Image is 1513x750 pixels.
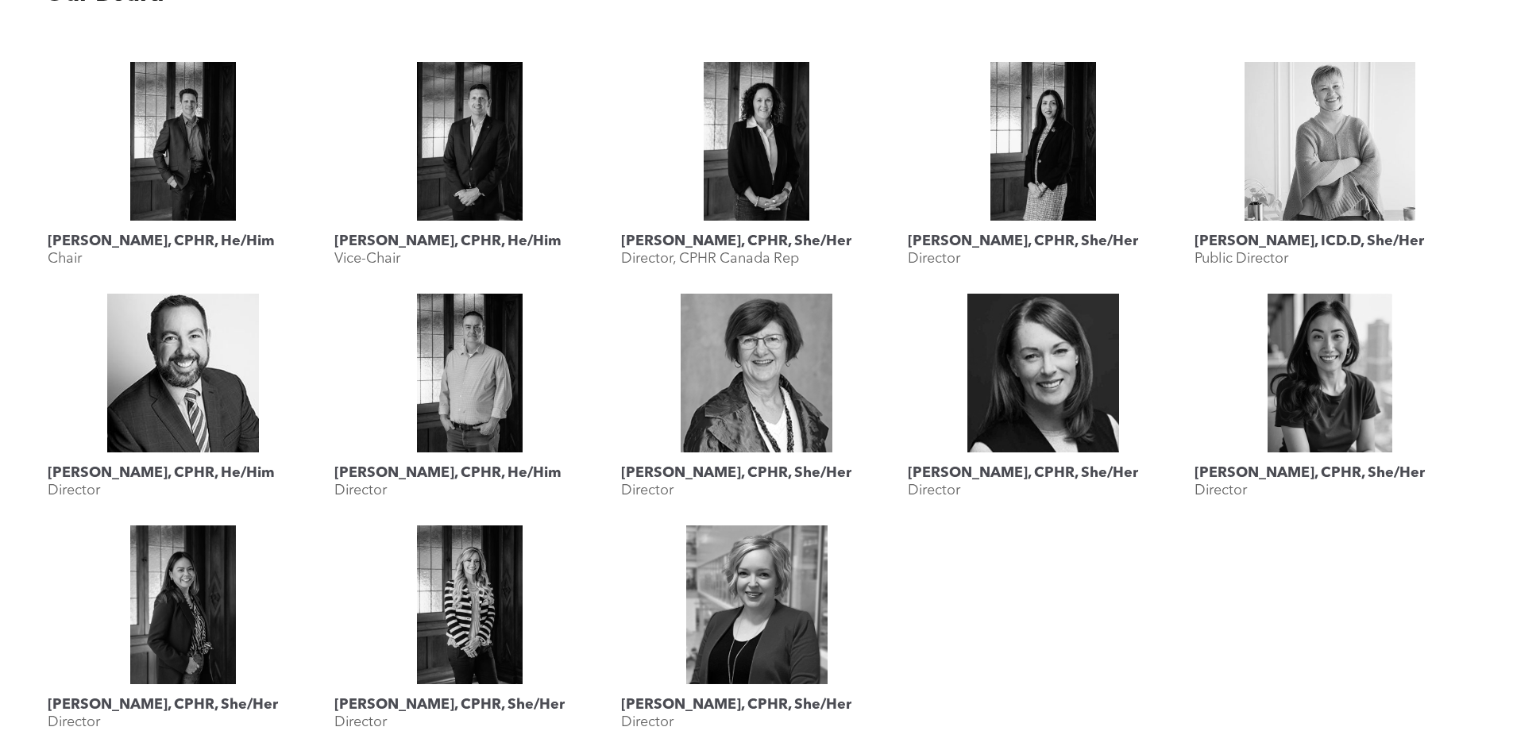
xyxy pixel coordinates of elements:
[334,464,562,482] h3: [PERSON_NAME], CPHR, He/Him
[908,250,960,267] p: Director
[1195,464,1425,482] h3: [PERSON_NAME], CPHR, She/Her
[1195,62,1465,221] a: Lyn Brown, ICD.D, She/Her
[621,525,892,684] a: Shauna Yohemas, CPHR, She/Her
[334,713,387,731] p: Director
[334,525,605,684] a: Megan Vaughan, CPHR, She/Her
[334,482,387,499] p: Director
[1195,250,1288,267] p: Public Director
[621,464,851,482] h3: [PERSON_NAME], CPHR, She/Her
[48,233,275,250] h3: [PERSON_NAME], CPHR, He/Him
[48,482,100,499] p: Director
[334,250,400,267] p: Vice-Chair
[1195,294,1465,452] a: Rebecca Lee, CPHR, She/Her
[908,62,1179,221] a: Mahyar Alinejad, CPHR, She/Her
[48,62,318,221] a: Geordie MacPherson, CPHR, He/Him
[621,482,674,499] p: Director
[908,294,1179,452] a: Karen Krull, CPHR, She/Her
[621,696,851,713] h3: [PERSON_NAME], CPHR, She/Her
[621,250,799,267] p: Director, CPHR Canada Rep
[621,713,674,731] p: Director
[334,233,562,250] h3: [PERSON_NAME], CPHR, He/Him
[621,62,892,221] a: Lisa Watson, CPHR, She/Her
[48,294,318,452] a: Rob Caswell, CPHR, He/Him
[621,294,892,452] a: Landis Jackson, CPHR, She/Her
[1195,482,1247,499] p: Director
[48,696,278,713] h3: [PERSON_NAME], CPHR, She/Her
[48,525,318,684] a: Katherine Salucop, CPHR, She/Her
[48,464,275,482] h3: [PERSON_NAME], CPHR, He/Him
[1195,233,1424,250] h3: [PERSON_NAME], ICD.D, She/Her
[334,294,605,452] a: Rob Dombowsky, CPHR, He/Him
[334,696,565,713] h3: [PERSON_NAME], CPHR, She/Her
[48,250,82,267] p: Chair
[908,464,1138,482] h3: [PERSON_NAME], CPHR, She/Her
[621,233,851,250] h3: [PERSON_NAME], CPHR, She/Her
[908,233,1138,250] h3: [PERSON_NAME], CPHR, She/Her
[48,713,100,731] p: Director
[908,482,960,499] p: Director
[334,62,605,221] a: Jesse Grieder, CPHR, He/Him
